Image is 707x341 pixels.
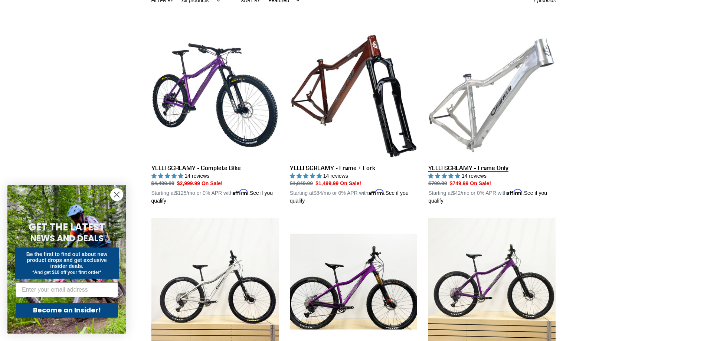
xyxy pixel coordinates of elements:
span: NEWS AND DEALS [30,232,104,244]
span: *And get $10 off your first order* [32,270,101,275]
span: Be the first to find out about new product drops and get exclusive insider deals. [26,251,108,269]
button: Close dialog [110,188,123,201]
span: GET THE LATEST [29,220,105,234]
button: Become an Insider! [16,303,118,318]
input: Enter your email address [16,282,118,297]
